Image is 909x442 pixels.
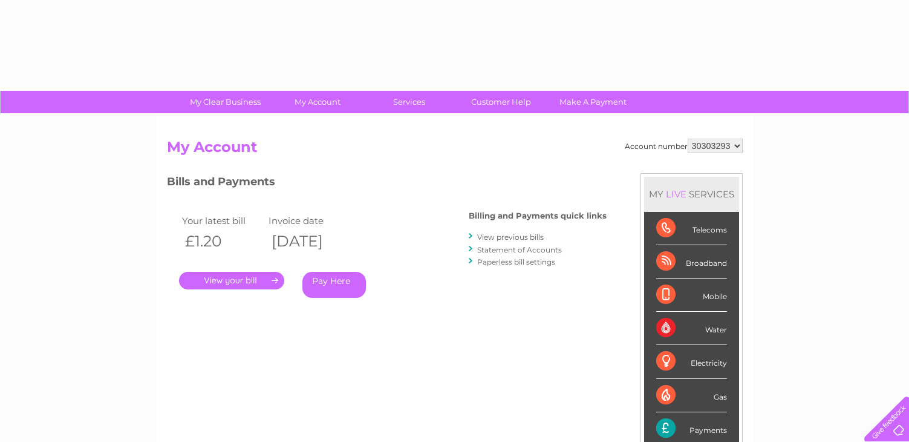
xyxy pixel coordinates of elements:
[266,229,353,254] th: [DATE]
[477,245,562,254] a: Statement of Accounts
[477,233,544,242] a: View previous bills
[167,139,743,162] h2: My Account
[167,173,607,194] h3: Bills and Payments
[644,177,739,211] div: MY SERVICES
[179,272,284,289] a: .
[656,245,727,279] div: Broadband
[359,91,459,113] a: Services
[543,91,643,113] a: Make A Payment
[656,345,727,378] div: Electricity
[663,188,689,200] div: LIVE
[302,272,366,298] a: Pay Here
[469,211,607,220] h4: Billing and Payments quick links
[477,257,555,266] a: Paperless bill settings
[451,91,551,113] a: Customer Help
[267,91,367,113] a: My Account
[179,229,266,254] th: £1.20
[266,213,353,229] td: Invoice date
[175,91,275,113] a: My Clear Business
[656,212,727,245] div: Telecoms
[656,312,727,345] div: Water
[656,379,727,412] div: Gas
[179,213,266,229] td: Your latest bill
[625,139,743,153] div: Account number
[656,279,727,312] div: Mobile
